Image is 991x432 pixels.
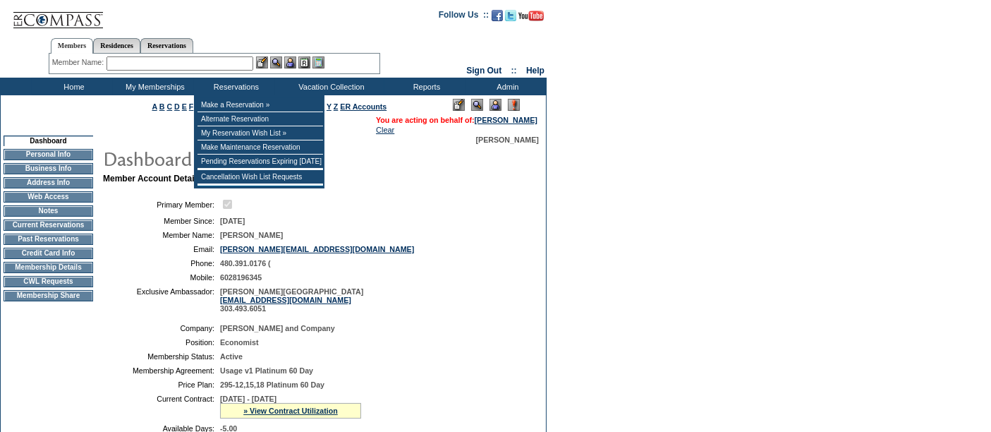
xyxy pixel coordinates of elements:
[220,287,363,313] span: [PERSON_NAME][GEOGRAPHIC_DATA] 303.493.6051
[471,99,483,111] img: View Mode
[4,248,93,259] td: Credit Card Info
[220,231,283,239] span: [PERSON_NAME]
[109,198,214,211] td: Primary Member:
[4,136,93,146] td: Dashboard
[334,102,339,111] a: Z
[152,102,157,111] a: A
[52,56,107,68] div: Member Name:
[466,78,547,95] td: Admin
[220,395,276,403] span: [DATE] - [DATE]
[4,234,93,245] td: Past Reservations
[4,205,93,217] td: Notes
[476,136,539,144] span: [PERSON_NAME]
[312,56,324,68] img: b_calculator.gif
[197,140,323,155] td: Make Maintenance Reservation
[182,102,187,111] a: E
[492,10,503,21] img: Become our fan on Facebook
[298,56,310,68] img: Reservations
[220,245,414,253] a: [PERSON_NAME][EMAIL_ADDRESS][DOMAIN_NAME]
[197,98,323,112] td: Make a Reservation »
[109,287,214,313] td: Exclusive Ambassador:
[109,380,214,389] td: Price Plan:
[220,296,351,304] a: [EMAIL_ADDRESS][DOMAIN_NAME]
[376,116,537,124] span: You are acting on behalf of:
[220,338,258,347] span: Economist
[109,217,214,225] td: Member Since:
[109,352,214,361] td: Membership Status:
[197,155,323,169] td: Pending Reservations Expiring [DATE]
[109,245,214,253] td: Email:
[490,99,501,111] img: Impersonate
[4,191,93,203] td: Web Access
[194,78,275,95] td: Reservations
[466,66,501,76] a: Sign Out
[113,78,194,95] td: My Memberships
[511,66,517,76] span: ::
[109,259,214,268] td: Phone:
[174,102,180,111] a: D
[220,273,262,282] span: 6028196345
[284,56,296,68] img: Impersonate
[102,144,384,172] img: pgTtlDashboard.gif
[4,163,93,174] td: Business Info
[505,10,516,21] img: Follow us on Twitter
[384,78,466,95] td: Reports
[197,170,323,184] td: Cancellation Wish List Requests
[220,259,271,268] span: 480.391.0176 (
[109,231,214,239] td: Member Name:
[4,290,93,301] td: Membership Share
[220,324,335,332] span: [PERSON_NAME] and Company
[140,38,193,53] a: Reservations
[453,99,465,111] img: Edit Mode
[109,395,214,419] td: Current Contract:
[109,273,214,282] td: Mobile:
[526,66,545,76] a: Help
[220,217,245,225] span: [DATE]
[505,14,516,23] a: Follow us on Twitter
[340,102,387,111] a: ER Accounts
[518,11,544,21] img: Subscribe to our YouTube Channel
[109,324,214,332] td: Company:
[327,102,332,111] a: Y
[220,366,313,375] span: Usage v1 Platinum 60 Day
[166,102,172,111] a: C
[4,177,93,188] td: Address Info
[4,262,93,273] td: Membership Details
[109,338,214,347] td: Position:
[518,14,544,23] a: Subscribe to our YouTube Channel
[376,126,394,134] a: Clear
[4,149,93,160] td: Personal Info
[275,78,384,95] td: Vacation Collection
[270,56,282,68] img: View
[197,112,323,126] td: Alternate Reservation
[220,380,324,389] span: 295-12,15,18 Platinum 60 Day
[109,366,214,375] td: Membership Agreement:
[508,99,520,111] img: Log Concern/Member Elevation
[32,78,113,95] td: Home
[256,56,268,68] img: b_edit.gif
[4,220,93,231] td: Current Reservations
[159,102,165,111] a: B
[439,8,489,25] td: Follow Us ::
[4,276,93,287] td: CWL Requests
[93,38,140,53] a: Residences
[189,102,194,111] a: F
[492,14,503,23] a: Become our fan on Facebook
[243,407,338,415] a: » View Contract Utilization
[197,126,323,140] td: My Reservation Wish List »
[103,174,202,184] b: Member Account Details
[220,352,243,361] span: Active
[51,38,94,54] a: Members
[475,116,537,124] a: [PERSON_NAME]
